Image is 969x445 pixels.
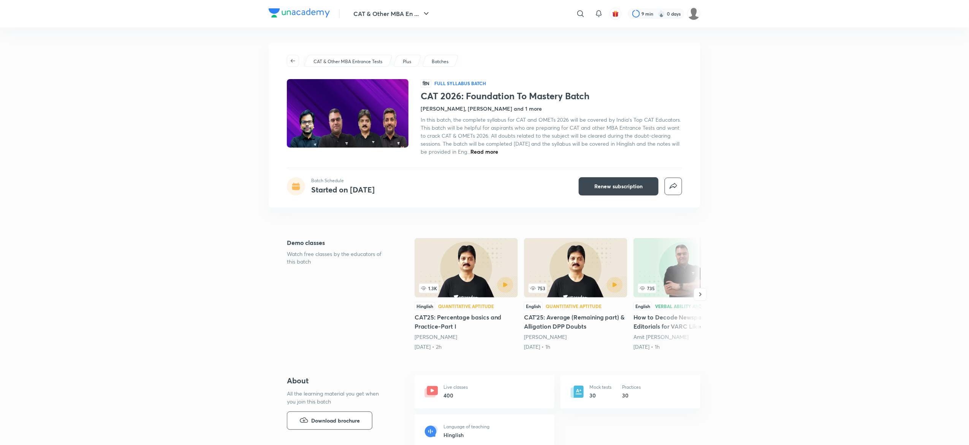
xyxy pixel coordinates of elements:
[403,58,411,65] p: Plus
[415,333,457,340] a: [PERSON_NAME]
[421,105,542,113] h4: [PERSON_NAME], [PERSON_NAME] and 1 more
[287,250,390,265] p: Watch free classes by the educators of this batch
[524,333,567,340] a: [PERSON_NAME]
[638,284,656,293] span: 735
[421,116,681,155] span: In this batch, the complete syllabus for CAT and OMETs 2026 will be covered by India's Top CAT Ed...
[311,416,360,425] span: Download brochure
[610,8,622,20] button: avatar
[421,91,682,102] h1: CAT 2026: Foundation To Mastery Batch
[443,423,489,430] p: Language of teaching
[633,302,652,310] div: English
[287,238,390,247] h5: Demo classes
[415,238,518,351] a: CAT'25: Percentage basics and Practice-Part I
[687,7,700,20] img: Nilesh
[595,183,643,190] span: Renew subscription
[633,238,737,351] a: 735EnglishVerbal Ability and RCHow to Decode Newspaper Editorials for VARC Like a ProAmit [PERSON...
[524,333,627,341] div: Lokesh Agarwal
[658,10,665,17] img: streak
[402,58,413,65] a: Plus
[524,302,543,310] div: English
[349,6,435,21] button: CAT & Other MBA En ...
[311,184,375,195] h4: Started on [DATE]
[287,375,390,386] h4: About
[633,343,737,351] div: 11th Apr • 1h
[311,177,375,184] p: Batch Schedule
[313,58,382,65] p: CAT & Other MBA Entrance Tests
[415,302,435,310] div: Hinglish
[622,391,641,399] h6: 30
[524,343,627,351] div: 17th May • 1h
[633,313,737,331] h5: How to Decode Newspaper Editorials for VARC Like a Pro
[415,333,518,341] div: Lokesh Agarwal
[287,389,385,405] p: All the learning material you get when you join this batch
[612,10,619,17] img: avatar
[312,58,384,65] a: CAT & Other MBA Entrance Tests
[286,78,410,148] img: Thumbnail
[443,391,468,399] h6: 400
[415,238,518,351] a: 1.3KHinglishQuantitative AptitudeCAT'25: Percentage basics and Practice-Part I[PERSON_NAME][DATE]...
[524,238,627,351] a: 753EnglishQuantitative AptitudeCAT'25: Average (Remaining part) & Alligation DPP Doubts[PERSON_NA...
[269,8,330,17] img: Company Logo
[622,384,641,391] p: Practices
[524,313,627,331] h5: CAT'25: Average (Remaining part) & Alligation DPP Doubts
[633,238,737,351] a: How to Decode Newspaper Editorials for VARC Like a Pro
[415,313,518,331] h5: CAT'25: Percentage basics and Practice-Part I
[438,304,494,308] div: Quantitative Aptitude
[434,80,486,86] p: Full Syllabus Batch
[579,177,659,195] button: Renew subscription
[633,333,737,341] div: Amit Deepak Rohra
[431,58,450,65] a: Batches
[432,58,448,65] p: Batches
[419,284,439,293] span: 1.3K
[415,343,518,351] div: 20th Apr • 2h
[633,333,689,340] a: Amit [PERSON_NAME]
[546,304,602,308] div: Quantitative Aptitude
[524,238,627,351] a: CAT'25: Average (Remaining part) & Alligation DPP Doubts
[589,391,611,399] h6: 30
[269,8,330,19] a: Company Logo
[589,384,611,391] p: Mock tests
[443,431,489,439] h6: Hinglish
[529,284,547,293] span: 753
[443,384,468,391] p: Live classes
[421,79,431,87] span: हिN
[287,412,372,430] button: Download brochure
[470,148,498,155] span: Read more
